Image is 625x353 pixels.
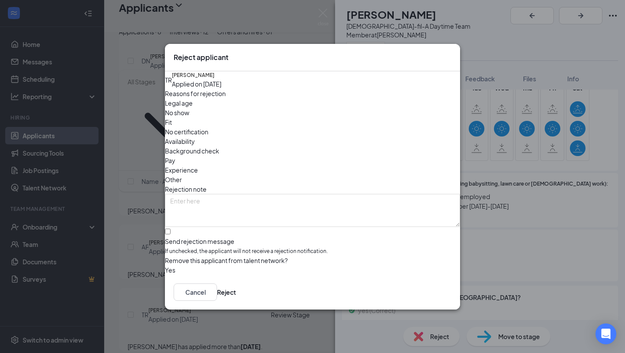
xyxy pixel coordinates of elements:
span: No show [165,108,189,117]
span: Rejection note [165,185,207,193]
button: Reject [217,283,236,300]
span: Pay [165,156,175,165]
span: Other [165,175,182,184]
span: Yes [165,265,175,274]
span: Fit [165,117,172,127]
div: Applied on [DATE] [172,79,221,89]
input: Send rejection messageIf unchecked, the applicant will not receive a rejection notification. [165,229,171,234]
div: TR [165,75,172,85]
button: Cancel [174,283,217,300]
span: Experience [165,165,198,175]
span: If unchecked, the applicant will not receive a rejection notification. [165,247,460,256]
div: Open Intercom Messenger [595,323,616,344]
span: Legal age [165,98,193,108]
span: Availability [165,137,195,146]
div: Send rejection message [165,237,460,246]
h5: [PERSON_NAME] [172,71,214,79]
span: Reasons for rejection [165,90,226,97]
span: Remove this applicant from talent network? [165,256,288,264]
span: Background check [165,146,219,156]
span: No certification [165,127,208,137]
h3: Reject applicant [174,53,228,62]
